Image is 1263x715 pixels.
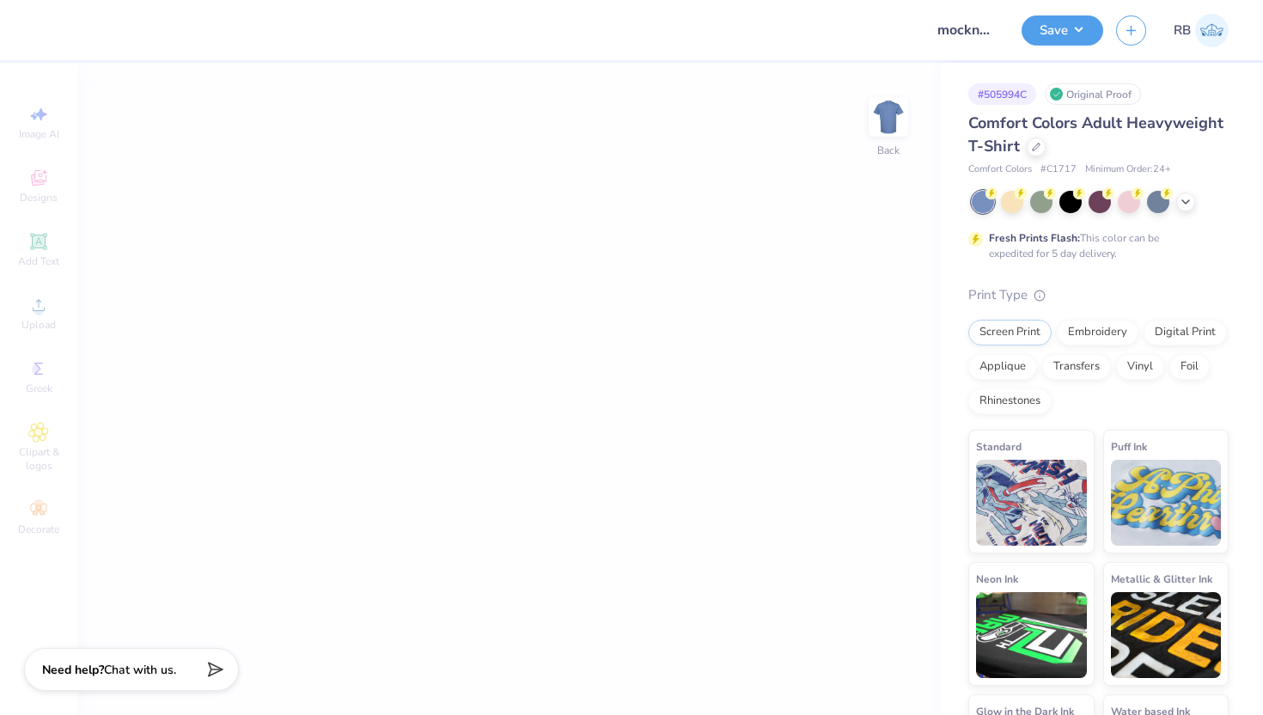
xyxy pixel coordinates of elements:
[1116,354,1164,380] div: Vinyl
[1057,320,1138,345] div: Embroidery
[871,100,906,134] img: Back
[1111,437,1147,455] span: Puff Ink
[1111,460,1222,546] img: Puff Ink
[1111,592,1222,678] img: Metallic & Glitter Ink
[976,460,1087,546] img: Standard
[968,285,1229,305] div: Print Type
[989,230,1200,261] div: This color can be expedited for 5 day delivery.
[1111,570,1212,588] span: Metallic & Glitter Ink
[968,320,1052,345] div: Screen Print
[968,354,1037,380] div: Applique
[1174,14,1229,47] a: RB
[1169,354,1210,380] div: Foil
[104,662,176,678] span: Chat with us.
[1045,83,1141,105] div: Original Proof
[42,662,104,678] strong: Need help?
[1174,21,1191,40] span: RB
[1195,14,1229,47] img: Riley Barbalat
[976,592,1087,678] img: Neon Ink
[968,162,1032,177] span: Comfort Colors
[968,113,1223,156] span: Comfort Colors Adult Heavyweight T-Shirt
[924,13,1009,47] input: Untitled Design
[1022,15,1103,46] button: Save
[877,143,900,158] div: Back
[976,570,1018,588] span: Neon Ink
[1144,320,1227,345] div: Digital Print
[989,231,1080,245] strong: Fresh Prints Flash:
[968,83,1036,105] div: # 505994C
[976,437,1022,455] span: Standard
[1085,162,1171,177] span: Minimum Order: 24 +
[968,388,1052,414] div: Rhinestones
[1042,354,1111,380] div: Transfers
[1040,162,1077,177] span: # C1717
